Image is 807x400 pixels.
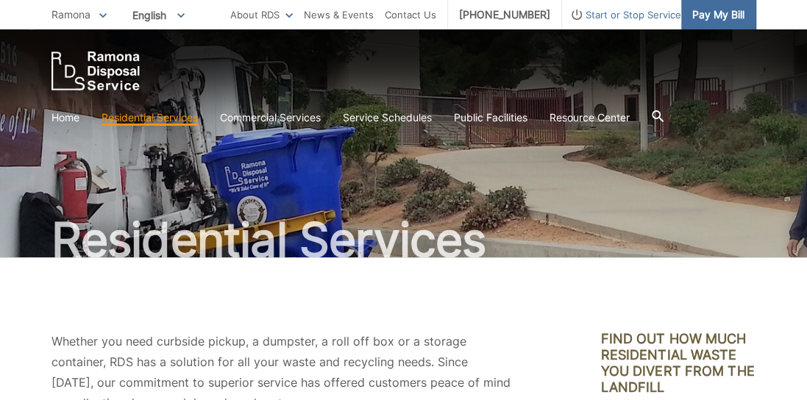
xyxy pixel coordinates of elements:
a: About RDS [230,7,293,23]
a: Service Schedules [343,110,432,126]
span: Ramona [51,8,90,21]
a: Home [51,110,79,126]
h1: Residential Services [51,216,756,263]
h3: Find out how much residential waste you divert from the landfill [601,331,756,396]
a: EDCD logo. Return to the homepage. [51,51,140,90]
a: Commercial Services [220,110,321,126]
span: English [121,3,196,27]
a: Contact Us [385,7,436,23]
a: Resource Center [550,110,630,126]
a: News & Events [304,7,374,23]
a: Public Facilities [454,110,527,126]
span: Pay My Bill [692,7,744,23]
a: Residential Services [102,110,198,126]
